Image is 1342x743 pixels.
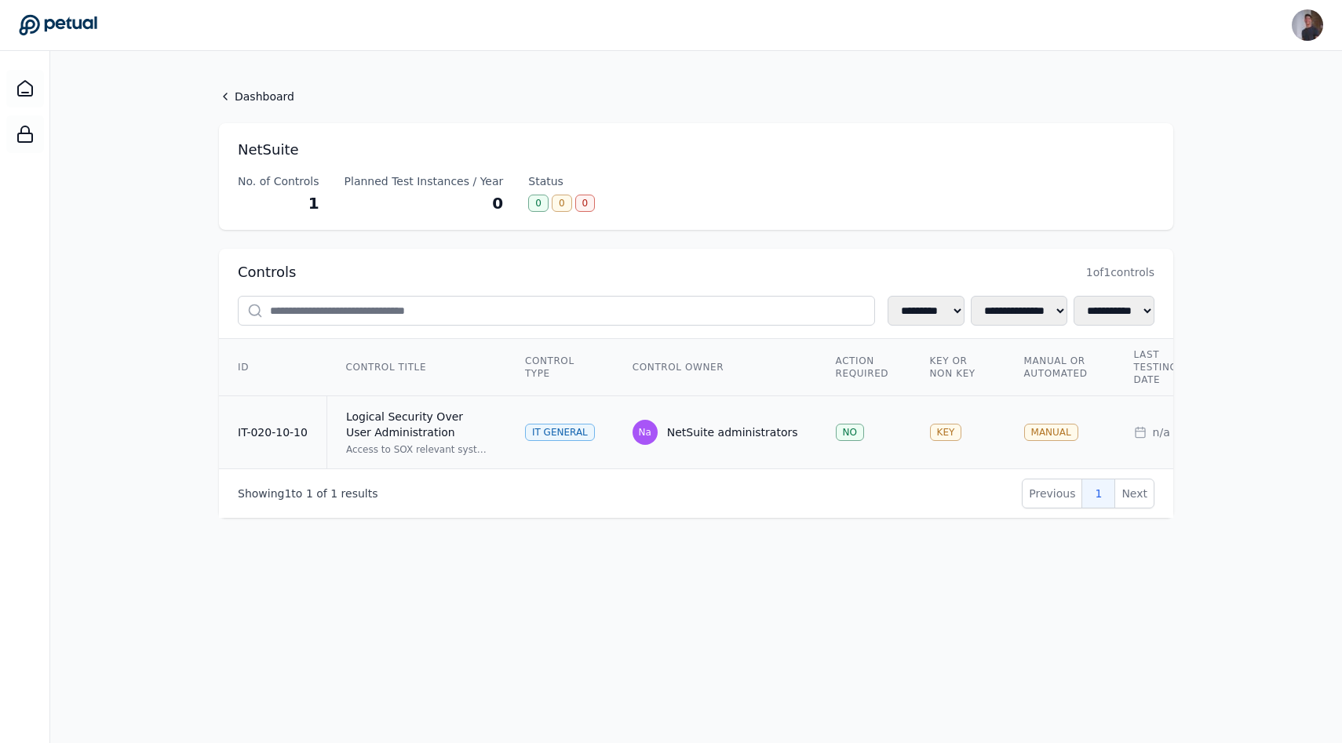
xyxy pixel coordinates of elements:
img: Andrew Li [1292,9,1323,41]
th: Key or Non Key [911,339,1005,396]
div: IT General [525,424,595,441]
td: IT-020-10-10 [219,396,326,469]
span: 1 [284,487,291,500]
h1: NetSuite [238,139,1154,161]
div: KEY [930,424,962,441]
div: MANUAL [1024,424,1078,441]
h2: Controls [238,261,296,283]
div: Logical Security Over User Administration [346,409,487,440]
span: 1 [306,487,313,500]
div: 1 [238,192,319,214]
div: 0 [552,195,572,212]
span: 1 of 1 controls [1086,264,1154,280]
span: Na [639,426,651,439]
a: SOC [6,115,44,153]
div: Planned Test Instances / Year [345,173,504,189]
th: Action Required [817,339,911,396]
a: Go to Dashboard [19,14,97,36]
span: 1 [330,487,337,500]
th: Control Type [506,339,614,396]
a: Dashboard [6,70,44,107]
button: Next [1114,479,1154,508]
p: Showing to of results [238,486,377,501]
th: Control Owner [614,339,817,396]
div: Status [528,173,595,189]
div: No. of Controls [238,173,319,189]
div: Access to SOX relevant systems/applications/databases is requested by users, approved by appropri... [346,443,487,456]
div: NO [836,424,864,441]
th: Manual or Automated [1005,339,1115,396]
span: Control Title [345,361,426,373]
nav: Pagination [1022,479,1154,508]
span: ID [238,361,249,373]
div: 0 [345,192,504,214]
div: n/a [1134,424,1206,440]
div: 0 [528,195,549,212]
th: Last Testing Date [1115,339,1225,396]
button: 1 [1081,479,1115,508]
div: NetSuite administrators [667,424,798,440]
div: 0 [575,195,596,212]
button: Previous [1022,479,1082,508]
a: Dashboard [219,89,1173,104]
